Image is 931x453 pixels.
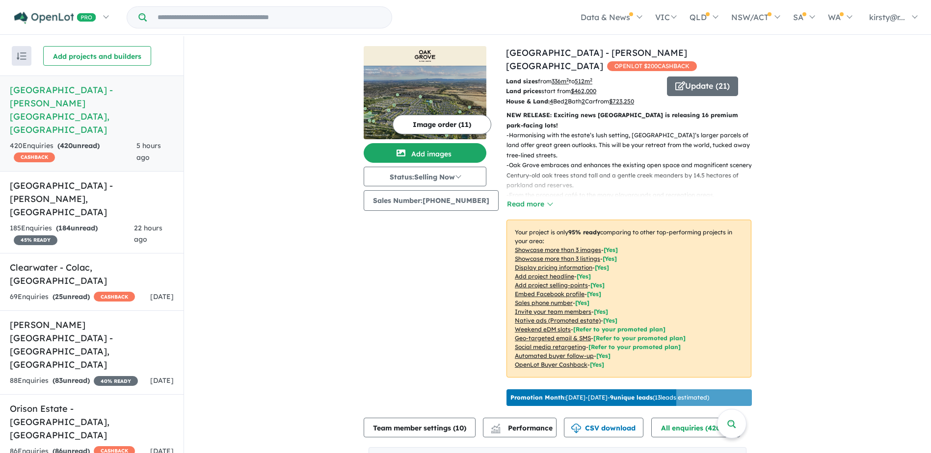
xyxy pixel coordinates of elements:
[134,224,162,244] span: 22 hours ago
[506,199,553,210] button: Read more
[510,394,566,401] b: Promotion Month:
[150,292,174,301] span: [DATE]
[603,255,617,262] span: [ Yes ]
[515,326,571,333] u: Weekend eDM slots
[506,98,550,105] b: House & Land:
[368,50,482,62] img: Oak Grove Estate - Clyde North Logo
[17,52,27,60] img: sort.svg
[58,224,71,232] span: 184
[515,299,573,306] u: Sales phone number
[14,152,55,162] span: CASHBACK
[651,418,740,437] button: All enquiries (420)
[610,394,653,401] b: 9 unique leads
[506,160,759,190] p: - Oak Grove embraces and enhances the existing open space and magnificent scenery. Century-old oa...
[515,317,601,324] u: Native ads (Promoted estate)
[571,87,596,95] u: $ 462,000
[364,418,476,437] button: Team member settings (10)
[506,97,660,106] p: Bed Bath Car from
[588,343,681,351] span: [Refer to your promoted plan]
[506,190,759,220] p: - From the proposed café to the many playgrounds and recreation areas. [GEOGRAPHIC_DATA] features...
[150,376,174,385] span: [DATE]
[94,292,135,302] span: CASHBACK
[506,220,751,377] p: Your project is only comparing to other top-performing projects in your area: - - - - - - - - - -...
[506,76,660,86] p: from
[593,334,686,342] span: [Refer to your promoted plan]
[515,290,585,298] u: Embed Facebook profile
[10,261,174,287] h5: Clearwater - Colac , [GEOGRAPHIC_DATA]
[506,130,759,160] p: - Harmonising with the estate’s lush setting, [GEOGRAPHIC_DATA]’s larger parcels of land offer gr...
[506,86,660,96] p: start from
[667,76,738,96] button: Update (21)
[604,246,618,253] span: [ Yes ]
[364,66,486,139] img: Oak Grove Estate - Clyde North
[515,308,591,315] u: Invite your team members
[393,115,491,134] button: Image order (11)
[10,140,136,164] div: 420 Enquir ies
[10,402,174,442] h5: Orison Estate - [GEOGRAPHIC_DATA] , [GEOGRAPHIC_DATA]
[515,255,600,262] u: Showcase more than 3 listings
[57,141,100,150] strong: ( unread)
[506,110,751,130] p: NEW RELEASE: Exciting news [GEOGRAPHIC_DATA] is releasing 16 premium park-facing lots!
[53,376,90,385] strong: ( unread)
[573,326,665,333] span: [Refer to your promoted plan]
[14,12,96,24] img: Openlot PRO Logo White
[10,179,174,219] h5: [GEOGRAPHIC_DATA] - [PERSON_NAME] , [GEOGRAPHIC_DATA]
[552,77,569,85] u: 336 m
[575,299,589,306] span: [ Yes ]
[364,46,486,139] a: Oak Grove Estate - Clyde North LogoOak Grove Estate - Clyde North
[515,246,601,253] u: Showcase more than 3 images
[515,264,592,271] u: Display pricing information
[564,418,643,437] button: CSV download
[590,77,592,82] sup: 2
[595,264,609,271] span: [ Yes ]
[575,77,592,85] u: 512 m
[455,424,464,432] span: 10
[609,98,634,105] u: $ 723,250
[590,281,605,289] span: [ Yes ]
[515,361,587,368] u: OpenLot Buyer Cashback
[590,361,604,368] span: [Yes]
[53,292,90,301] strong: ( unread)
[55,376,63,385] span: 83
[94,376,138,386] span: 40 % READY
[569,77,592,85] span: to
[515,273,574,280] u: Add project headline
[566,77,569,82] sup: 2
[515,281,588,289] u: Add project selling-points
[550,98,553,105] u: 4
[582,98,585,105] u: 2
[14,235,57,245] span: 45 % READY
[60,141,73,150] span: 420
[491,424,500,429] img: line-chart.svg
[603,317,617,324] span: [Yes]
[506,47,687,72] a: [GEOGRAPHIC_DATA] - [PERSON_NAME][GEOGRAPHIC_DATA]
[506,87,541,95] b: Land prices
[594,308,608,315] span: [ Yes ]
[43,46,151,66] button: Add projects and builders
[515,352,594,359] u: Automated buyer follow-up
[136,141,161,162] span: 5 hours ago
[491,427,501,433] img: bar-chart.svg
[364,167,486,186] button: Status:Selling Now
[10,318,174,371] h5: [PERSON_NAME][GEOGRAPHIC_DATA] - [GEOGRAPHIC_DATA] , [GEOGRAPHIC_DATA]
[571,424,581,433] img: download icon
[607,61,697,71] span: OPENLOT $ 200 CASHBACK
[515,343,586,351] u: Social media retargeting
[596,352,611,359] span: [Yes]
[55,292,63,301] span: 25
[568,228,600,236] b: 95 % ready
[10,223,134,246] div: 185 Enquir ies
[10,291,135,303] div: 69 Enquir ies
[492,424,553,432] span: Performance
[56,224,98,232] strong: ( unread)
[483,418,557,437] button: Performance
[869,12,905,22] span: kirsty@r...
[564,98,568,105] u: 2
[10,83,174,136] h5: [GEOGRAPHIC_DATA] - [PERSON_NAME][GEOGRAPHIC_DATA] , [GEOGRAPHIC_DATA]
[364,190,499,211] button: Sales Number:[PHONE_NUMBER]
[510,393,709,402] p: [DATE] - [DATE] - ( 13 leads estimated)
[515,334,591,342] u: Geo-targeted email & SMS
[577,273,591,280] span: [ Yes ]
[149,7,390,28] input: Try estate name, suburb, builder or developer
[587,290,601,298] span: [ Yes ]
